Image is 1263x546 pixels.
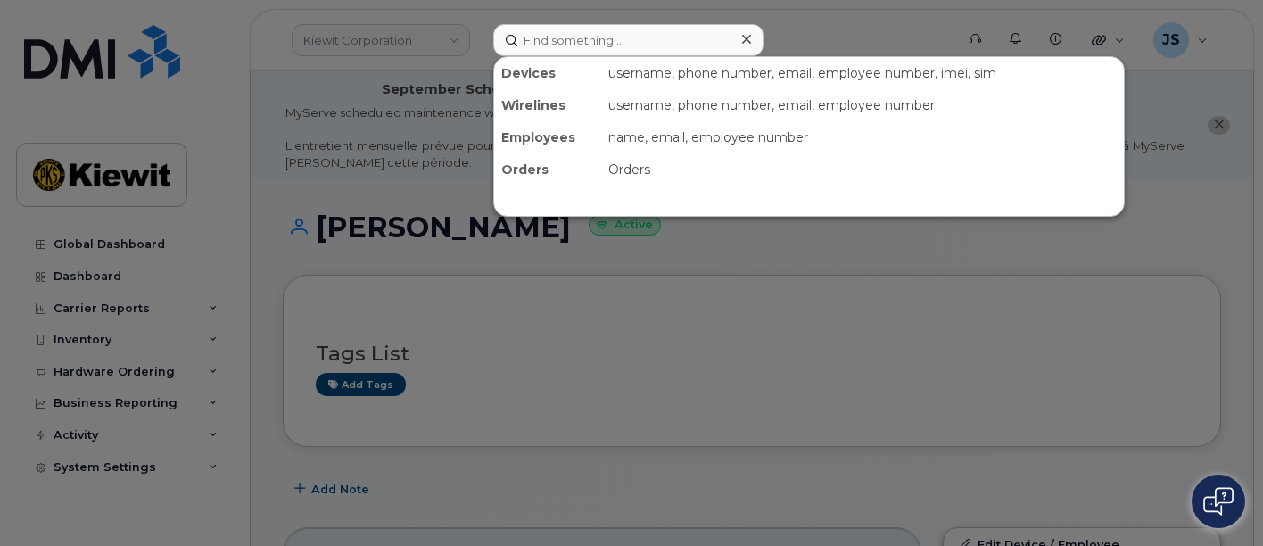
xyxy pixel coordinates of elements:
[494,57,601,89] div: Devices
[601,121,1124,153] div: name, email, employee number
[1203,487,1234,516] img: Open chat
[601,57,1124,89] div: username, phone number, email, employee number, imei, sim
[601,153,1124,186] div: Orders
[494,153,601,186] div: Orders
[601,89,1124,121] div: username, phone number, email, employee number
[494,121,601,153] div: Employees
[494,89,601,121] div: Wirelines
